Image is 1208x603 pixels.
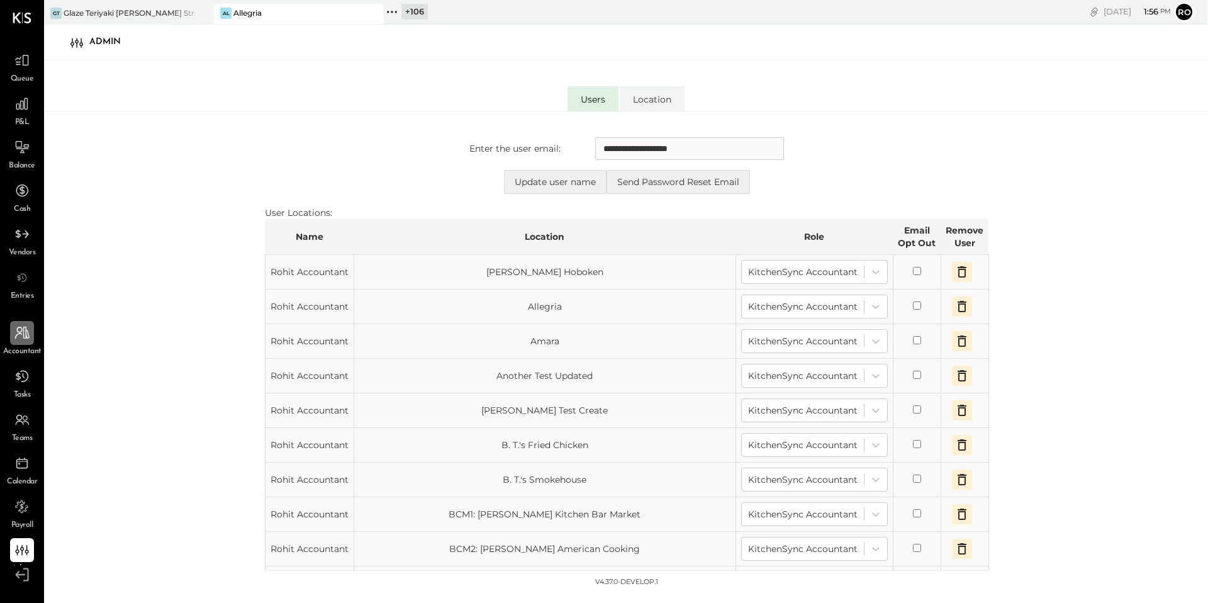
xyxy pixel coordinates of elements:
td: B. T.'s Fried Chicken [354,428,735,463]
td: Rohit Accountant [265,359,354,393]
span: Balance [9,161,35,172]
a: Vendors [1,222,43,259]
span: Admin [11,563,33,575]
td: [PERSON_NAME] Test Create [354,393,735,428]
a: Accountant [1,321,43,358]
span: Calendar [7,476,37,488]
div: Admin [89,32,133,52]
a: Admin [1,538,43,575]
a: Cash [1,179,43,215]
th: Email Opt Out [893,219,941,255]
th: Remove User [941,219,988,255]
div: v 4.37.0-develop.1 [595,577,658,587]
td: BCM2: [PERSON_NAME] American Cooking [354,532,735,566]
div: Allegria [233,8,262,18]
span: Payroll [11,520,33,531]
div: Al [220,8,232,19]
td: BCM1: [PERSON_NAME] Kitchen Bar Market [354,497,735,532]
td: Another Test Updated [354,359,735,393]
span: Tasks [14,390,31,401]
button: Send Password Reset Email [607,170,750,194]
a: Queue [1,48,43,85]
td: B. T.'s Smokehouse [354,463,735,497]
td: [PERSON_NAME] Hoboken [354,255,735,290]
th: Location [354,219,735,255]
button: Ro [1174,2,1194,22]
span: Entries [11,291,34,302]
div: copy link [1088,5,1100,18]
a: Calendar [1,451,43,488]
button: Update user name [504,170,607,194]
td: Allegria [354,290,735,324]
td: Rohit Accountant [265,324,354,359]
div: User Locations: [265,206,989,219]
th: Role [735,219,893,255]
td: Rohit Accountant [265,463,354,497]
span: Teams [12,433,33,444]
span: Accountant [3,346,42,358]
th: Name [265,219,354,255]
a: Entries [1,266,43,302]
a: Teams [1,408,43,444]
td: Rohit Accountant [265,393,354,428]
a: Tasks [1,364,43,401]
label: Enter the user email: [469,142,561,155]
td: Rohit Accountant [265,497,354,532]
li: Location [620,86,685,111]
td: [PERSON_NAME] Central Market-3 [354,566,735,601]
td: Rohit Accountant [265,290,354,324]
span: P&L [15,117,30,128]
div: [DATE] [1104,6,1171,18]
div: Glaze Teriyaki [PERSON_NAME] Street - [PERSON_NAME] River [PERSON_NAME] LLC [64,8,195,18]
td: Amara [354,324,735,359]
span: Vendors [9,247,36,259]
td: Rohit Accountant [265,428,354,463]
td: Rohit Accountant [265,566,354,601]
a: Balance [1,135,43,172]
div: + 106 [401,4,428,20]
a: Payroll [1,495,43,531]
td: Rohit Accountant [265,255,354,290]
li: Users [568,86,618,111]
div: GT [50,8,62,19]
td: Rohit Accountant [265,532,354,566]
a: P&L [1,92,43,128]
span: Queue [11,74,34,85]
span: Cash [14,204,30,215]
